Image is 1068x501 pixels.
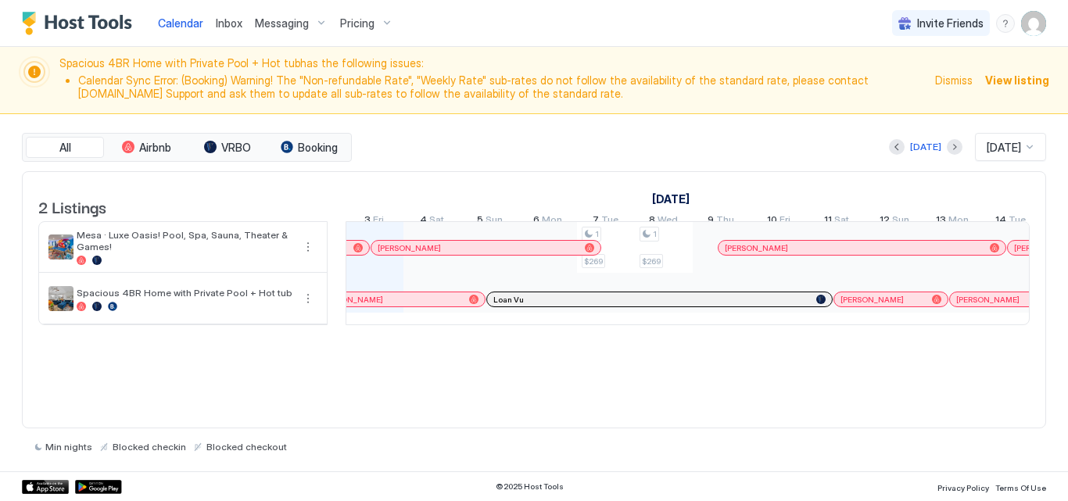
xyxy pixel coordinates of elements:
div: [DATE] [910,140,941,154]
span: Sat [429,213,444,230]
span: [PERSON_NAME] [956,295,1020,305]
button: Next month [947,139,962,155]
span: Tue [1009,213,1026,230]
span: $269 [642,256,661,267]
a: October 4, 2025 [416,210,448,233]
a: October 6, 2025 [529,210,566,233]
span: Thu [716,213,734,230]
span: 2 Listings [38,195,106,218]
span: 4 [420,213,427,230]
a: October 9, 2025 [704,210,738,233]
div: View listing [985,72,1049,88]
span: Pricing [340,16,375,30]
a: October 8, 2025 [645,210,682,233]
span: 3 [364,213,371,230]
a: App Store [22,480,69,494]
span: 10 [767,213,777,230]
span: [PERSON_NAME] [378,243,441,253]
button: More options [299,238,317,256]
span: Fri [779,213,790,230]
span: 9 [708,213,714,230]
span: Invite Friends [917,16,984,30]
div: listing image [48,286,73,311]
span: Blocked checkout [206,441,287,453]
span: 11 [824,213,832,230]
button: Airbnb [107,137,185,159]
li: Calendar Sync Error: (Booking) Warning! The "Non-refundable Rate", "Weekly Rate" sub-rates do not... [78,73,926,101]
div: menu [299,289,317,308]
button: VRBO [188,137,267,159]
a: October 12, 2025 [876,210,913,233]
span: 1 [595,229,599,239]
span: 6 [533,213,539,230]
a: Terms Of Use [995,478,1046,495]
span: 12 [880,213,890,230]
span: Sat [834,213,849,230]
span: Airbnb [139,141,171,155]
span: VRBO [221,141,251,155]
span: [PERSON_NAME] [725,243,788,253]
div: listing image [48,234,73,259]
span: 7 [593,213,599,230]
div: User profile [1021,11,1046,36]
button: Previous month [889,139,905,155]
span: Inbox [216,16,242,30]
span: Loan Vu [493,295,524,305]
span: Privacy Policy [937,483,989,492]
span: Mon [542,213,562,230]
span: Booking [298,141,338,155]
a: Inbox [216,15,242,31]
a: Google Play Store [75,480,122,494]
button: Booking [270,137,348,159]
span: Tue [601,213,618,230]
a: October 5, 2025 [473,210,507,233]
a: October 1, 2025 [648,188,693,210]
span: [DATE] [987,141,1021,155]
div: menu [299,238,317,256]
span: Blocked checkin [113,441,186,453]
span: 14 [995,213,1006,230]
span: [PERSON_NAME] [840,295,904,305]
span: Sun [892,213,909,230]
a: October 13, 2025 [932,210,973,233]
span: Terms Of Use [995,483,1046,492]
a: October 14, 2025 [991,210,1030,233]
div: tab-group [22,133,352,163]
div: Dismiss [935,72,973,88]
button: All [26,137,104,159]
span: Mesa · Luxe Oasis! Pool, Spa, Sauna, Theater & Games! [77,229,292,252]
span: Fri [373,213,384,230]
a: Calendar [158,15,203,31]
span: Min nights [45,441,92,453]
a: Privacy Policy [937,478,989,495]
span: Mon [948,213,969,230]
button: [DATE] [908,138,944,156]
a: October 10, 2025 [763,210,794,233]
span: Spacious 4BR Home with Private Pool + Hot tub [77,287,292,299]
button: More options [299,289,317,308]
span: 5 [477,213,483,230]
span: $269 [584,256,603,267]
a: Host Tools Logo [22,12,139,35]
span: 1 [653,229,657,239]
a: October 7, 2025 [589,210,622,233]
span: [PERSON_NAME] [320,295,383,305]
span: Spacious 4BR Home with Private Pool + Hot tub has the following issues: [59,56,926,104]
span: 8 [649,213,655,230]
div: menu [996,14,1015,33]
span: Wed [658,213,678,230]
span: Calendar [158,16,203,30]
span: All [59,141,71,155]
span: 13 [936,213,946,230]
span: © 2025 Host Tools [496,481,564,492]
span: Messaging [255,16,309,30]
a: October 11, 2025 [820,210,853,233]
span: Sun [486,213,503,230]
a: October 3, 2025 [360,210,388,233]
